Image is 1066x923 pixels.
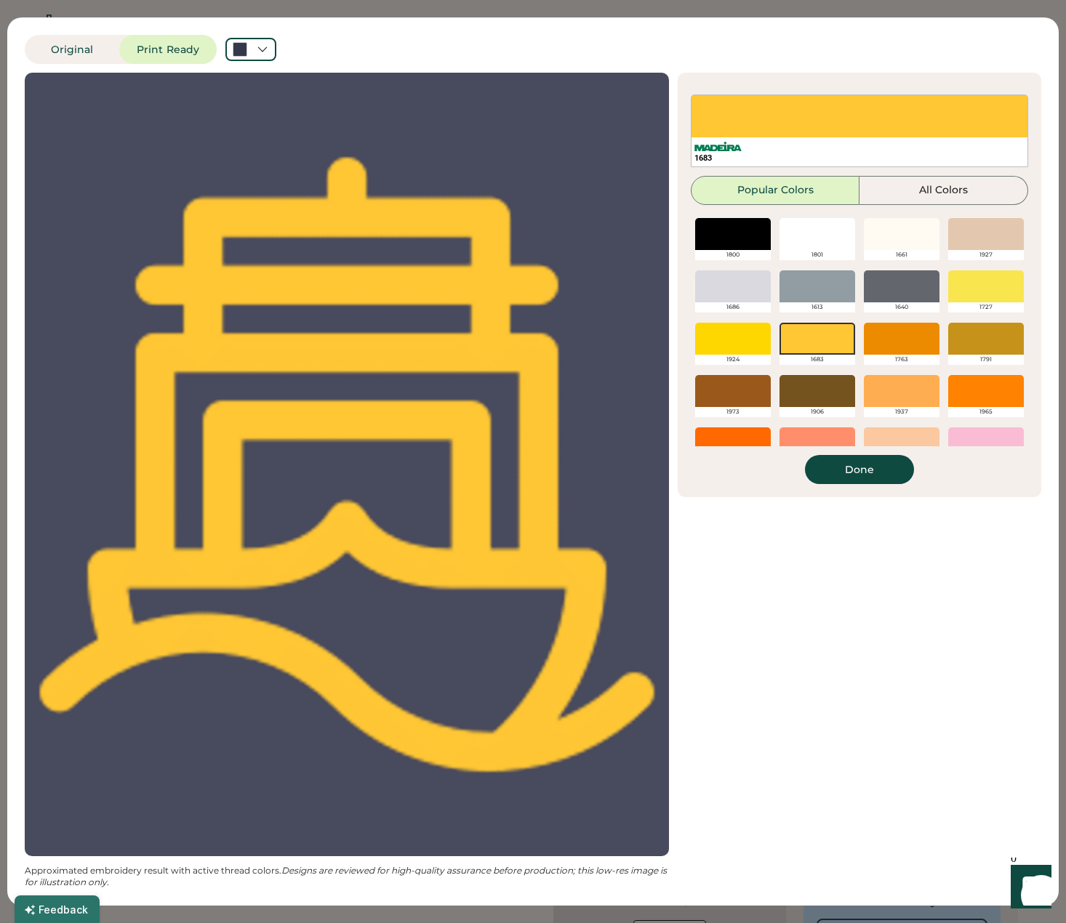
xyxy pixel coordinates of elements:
button: Print Ready [119,35,217,64]
div: 1640 [864,302,939,313]
button: Done [805,455,914,484]
div: 1924 [695,355,771,365]
div: 1686 [695,302,771,313]
button: Popular Colors [691,176,859,205]
div: 1927 [948,250,1024,260]
div: 1906 [780,407,855,417]
div: 1965 [948,407,1024,417]
div: 1683 [694,153,1025,164]
div: 1800 [695,250,771,260]
em: Designs are reviewed for high-quality assurance before production; this low-res image is for illu... [25,865,669,887]
div: 1937 [864,407,939,417]
button: All Colors [859,176,1028,205]
img: Madeira%20Logo.svg [694,142,742,151]
div: 1613 [780,302,855,313]
div: 1763 [864,355,939,365]
div: 1661 [864,250,939,260]
div: 1727 [948,302,1024,313]
div: 1683 [780,355,855,365]
div: 1801 [780,250,855,260]
div: Approximated embroidery result with active thread colors. [25,865,669,888]
button: Original [25,35,119,64]
div: 1791 [948,355,1024,365]
div: 1973 [695,407,771,417]
iframe: Front Chat [997,858,1059,920]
